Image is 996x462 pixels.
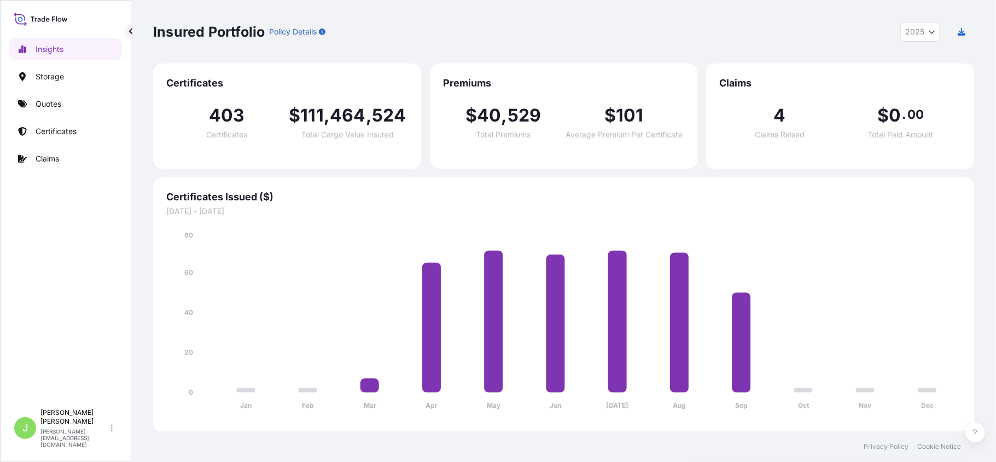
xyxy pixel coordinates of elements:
a: Claims [9,148,122,170]
tspan: 20 [184,348,193,356]
span: 101 [616,107,644,124]
span: 464 [330,107,366,124]
span: , [366,107,372,124]
tspan: Oct [798,402,809,410]
a: Certificates [9,120,122,142]
tspan: 40 [184,308,193,316]
span: 111 [300,107,324,124]
span: 40 [477,107,501,124]
span: Certificates [206,131,247,138]
span: . [902,110,906,119]
span: Premiums [443,77,685,90]
p: Policy Details [269,26,317,37]
span: Claims [719,77,961,90]
a: Insights [9,38,122,60]
span: 403 [209,107,245,124]
p: Storage [36,71,64,82]
span: 2025 [905,26,924,37]
tspan: [DATE] [607,402,629,410]
span: 00 [907,110,924,119]
span: $ [604,107,616,124]
a: Privacy Policy [864,442,908,451]
span: 4 [774,107,786,124]
span: Total Premiums [476,131,531,138]
tspan: Dec [921,402,934,410]
span: , [324,107,330,124]
tspan: Apr [426,402,438,410]
p: [PERSON_NAME][EMAIL_ADDRESS][DOMAIN_NAME] [40,428,108,448]
span: , [501,107,507,124]
span: 524 [372,107,406,124]
span: $ [465,107,477,124]
span: Average Premium Per Certificate [566,131,683,138]
span: 0 [889,107,901,124]
button: Year Selector [900,22,940,42]
span: Total Paid Amount [868,131,934,138]
tspan: May [487,402,501,410]
span: 529 [508,107,541,124]
tspan: Sep [735,402,748,410]
span: Certificates [166,77,408,90]
a: Cookie Notice [917,442,961,451]
tspan: Mar [364,402,376,410]
tspan: 0 [189,388,193,396]
span: J [22,423,28,434]
tspan: Feb [302,402,314,410]
tspan: Aug [673,402,686,410]
tspan: 80 [184,231,193,239]
a: Quotes [9,93,122,115]
tspan: 60 [184,268,193,276]
span: $ [877,107,889,124]
span: [DATE] - [DATE] [166,206,961,217]
p: [PERSON_NAME] [PERSON_NAME] [40,408,108,426]
span: Certificates Issued ($) [166,190,961,204]
a: Storage [9,66,122,88]
tspan: Jan [240,402,252,410]
p: Insights [36,44,63,55]
p: Certificates [36,126,77,137]
p: Quotes [36,99,61,109]
p: Claims [36,153,59,164]
tspan: Jun [550,402,561,410]
tspan: Nov [859,402,872,410]
span: Claims Raised [755,131,805,138]
span: Total Cargo Value Insured [301,131,394,138]
span: $ [289,107,300,124]
p: Insured Portfolio [153,23,265,41]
